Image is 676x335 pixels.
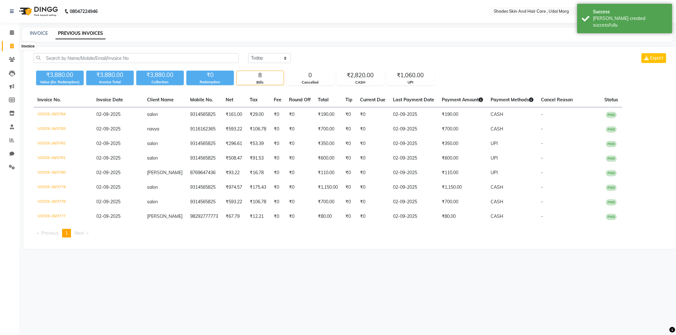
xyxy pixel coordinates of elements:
[491,141,498,146] span: UPI
[34,195,93,209] td: V/2025-26/3778
[390,136,438,151] td: 02-09-2025
[390,195,438,209] td: 02-09-2025
[606,185,617,191] span: PAID
[246,122,270,136] td: ₹106.78
[390,107,438,122] td: 02-09-2025
[606,199,617,205] span: PAID
[190,97,213,103] span: Mobile No.
[541,199,543,205] span: -
[606,141,617,147] span: PAID
[390,166,438,180] td: 02-09-2025
[147,184,158,190] span: salon
[147,170,183,175] span: [PERSON_NAME]
[16,3,60,20] img: logo
[342,107,357,122] td: ₹0
[270,151,285,166] td: ₹0
[270,107,285,122] td: ₹0
[186,136,222,151] td: 9314565825
[314,136,342,151] td: ₹350.00
[342,209,357,224] td: ₹0
[136,79,184,85] div: Collection
[606,112,617,118] span: PAID
[438,107,487,122] td: ₹190.00
[541,97,573,103] span: Cancel Reason
[390,180,438,195] td: 02-09-2025
[147,155,158,161] span: salon
[96,126,120,132] span: 02-09-2025
[491,213,504,219] span: CASH
[438,180,487,195] td: ₹1,150.00
[270,195,285,209] td: ₹0
[390,209,438,224] td: 02-09-2025
[30,30,48,36] a: INVOICE
[96,155,120,161] span: 02-09-2025
[541,141,543,146] span: -
[438,166,487,180] td: ₹110.00
[342,151,357,166] td: ₹0
[342,166,357,180] td: ₹0
[606,126,617,133] span: PAID
[318,97,329,103] span: Total
[314,180,342,195] td: ₹1,150.00
[287,80,334,85] div: Cancelled
[250,97,258,103] span: Tax
[541,111,543,117] span: -
[606,170,617,176] span: PAID
[246,209,270,224] td: ₹12.21
[593,15,667,28] div: Bill created successfully.
[96,199,120,205] span: 02-09-2025
[34,166,93,180] td: V/2025-26/3780
[36,79,84,85] div: Value (Ex. Redemption)
[593,9,667,15] div: Success
[147,199,158,205] span: salon
[541,213,543,219] span: -
[186,122,222,136] td: 9116162365
[314,122,342,136] td: ₹700.00
[186,166,222,180] td: 8769647436
[285,195,314,209] td: ₹0
[222,166,246,180] td: ₹93.22
[287,71,334,80] div: 0
[337,71,384,80] div: ₹2,820.00
[438,151,487,166] td: ₹600.00
[541,170,543,175] span: -
[34,229,667,237] nav: Pagination
[270,136,285,151] td: ₹0
[491,199,504,205] span: CASH
[285,166,314,180] td: ₹0
[387,71,434,80] div: ₹1,060.00
[491,126,504,132] span: CASH
[65,230,68,236] span: 1
[86,71,134,79] div: ₹3,880.00
[357,122,390,136] td: ₹0
[186,151,222,166] td: 9314565825
[55,28,106,39] a: PREVIOUS INVOICES
[314,166,342,180] td: ₹110.00
[186,209,222,224] td: 98292777773
[222,209,246,224] td: ₹67.79
[337,80,384,85] div: CASH
[491,97,534,103] span: Payment Methods
[357,151,390,166] td: ₹0
[237,80,284,85] div: Bills
[147,126,159,132] span: navya
[96,184,120,190] span: 02-09-2025
[222,151,246,166] td: ₹508.47
[34,122,93,136] td: V/2025-26/3783
[285,122,314,136] td: ₹0
[96,141,120,146] span: 02-09-2025
[96,111,120,117] span: 02-09-2025
[147,97,174,103] span: Client Name
[314,151,342,166] td: ₹600.00
[34,107,93,122] td: V/2025-26/3784
[285,209,314,224] td: ₹0
[270,122,285,136] td: ₹0
[491,184,504,190] span: CASH
[34,180,93,195] td: V/2025-26/3779
[357,136,390,151] td: ₹0
[491,170,498,175] span: UPI
[222,122,246,136] td: ₹593.22
[438,136,487,151] td: ₹350.00
[491,155,498,161] span: UPI
[491,111,504,117] span: CASH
